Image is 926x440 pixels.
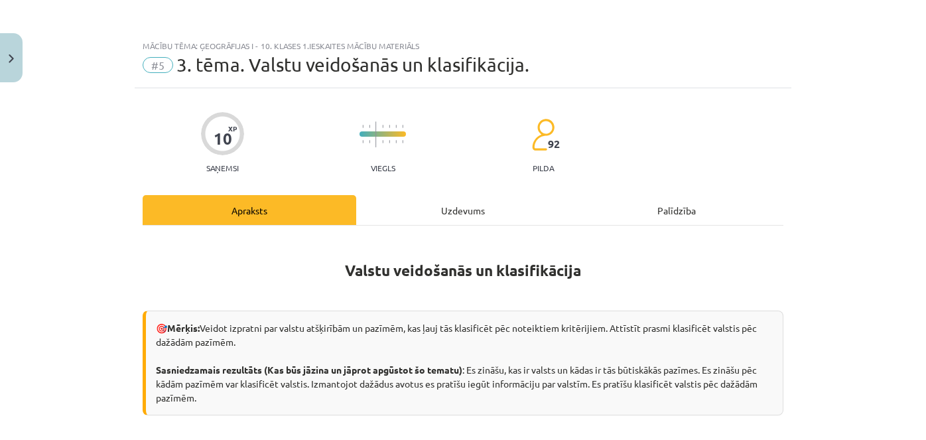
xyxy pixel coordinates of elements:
[214,129,232,148] div: 10
[143,57,173,73] span: #5
[143,311,783,415] div: 🎯 Veidot izpratni par valstu atšķirībām un pazīmēm, kas ļauj tās klasificēt pēc noteiktiem kritēr...
[176,54,529,76] span: 3. tēma. Valstu veidošanās un klasifikācija.
[382,125,383,128] img: icon-short-line-57e1e144782c952c97e751825c79c345078a6d821885a25fce030b3d8c18986b.svg
[167,322,200,334] strong: Mērķis:
[143,195,356,225] div: Apraksts
[402,125,403,128] img: icon-short-line-57e1e144782c952c97e751825c79c345078a6d821885a25fce030b3d8c18986b.svg
[395,140,397,143] img: icon-short-line-57e1e144782c952c97e751825c79c345078a6d821885a25fce030b3d8c18986b.svg
[382,140,383,143] img: icon-short-line-57e1e144782c952c97e751825c79c345078a6d821885a25fce030b3d8c18986b.svg
[345,261,581,280] strong: Valstu veidošanās un klasifikācija
[533,163,554,173] p: pilda
[389,125,390,128] img: icon-short-line-57e1e144782c952c97e751825c79c345078a6d821885a25fce030b3d8c18986b.svg
[389,140,390,143] img: icon-short-line-57e1e144782c952c97e751825c79c345078a6d821885a25fce030b3d8c18986b.svg
[402,140,403,143] img: icon-short-line-57e1e144782c952c97e751825c79c345078a6d821885a25fce030b3d8c18986b.svg
[156,364,462,376] strong: Sasniedzamais rezultāts (Kas būs jāzina un jāprot apgūstot šo tematu)
[395,125,397,128] img: icon-short-line-57e1e144782c952c97e751825c79c345078a6d821885a25fce030b3d8c18986b.svg
[362,140,364,143] img: icon-short-line-57e1e144782c952c97e751825c79c345078a6d821885a25fce030b3d8c18986b.svg
[548,138,560,150] span: 92
[9,54,14,63] img: icon-close-lesson-0947bae3869378f0d4975bcd49f059093ad1ed9edebbc8119c70593378902aed.svg
[531,118,555,151] img: students-c634bb4e5e11cddfef0936a35e636f08e4e9abd3cc4e673bd6f9a4125e45ecb1.svg
[570,195,783,225] div: Palīdzība
[375,121,377,147] img: icon-long-line-d9ea69661e0d244f92f715978eff75569469978d946b2353a9bb055b3ed8787d.svg
[201,163,244,173] p: Saņemsi
[143,41,783,50] div: Mācību tēma: Ģeogrāfijas i - 10. klases 1.ieskaites mācību materiāls
[369,140,370,143] img: icon-short-line-57e1e144782c952c97e751825c79c345078a6d821885a25fce030b3d8c18986b.svg
[362,125,364,128] img: icon-short-line-57e1e144782c952c97e751825c79c345078a6d821885a25fce030b3d8c18986b.svg
[356,195,570,225] div: Uzdevums
[369,125,370,128] img: icon-short-line-57e1e144782c952c97e751825c79c345078a6d821885a25fce030b3d8c18986b.svg
[371,163,395,173] p: Viegls
[228,125,237,132] span: XP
